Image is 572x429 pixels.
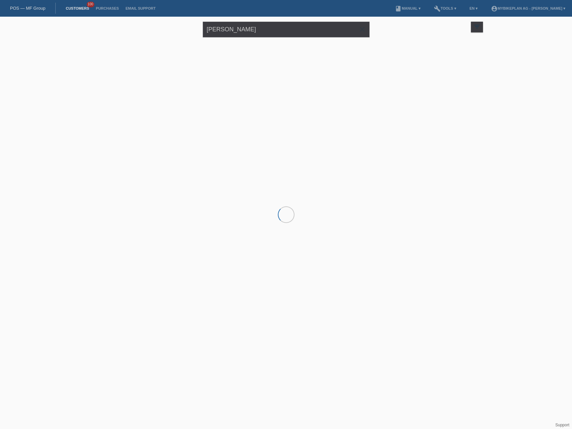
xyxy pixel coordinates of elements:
[392,6,424,10] a: bookManual ▾
[87,2,95,7] span: 100
[10,6,45,11] a: POS — MF Group
[62,6,92,10] a: Customers
[92,6,122,10] a: Purchases
[122,6,159,10] a: Email Support
[473,23,481,30] i: filter_list
[434,5,441,12] i: build
[395,5,402,12] i: book
[488,6,569,10] a: account_circleMybikeplan AG - [PERSON_NAME] ▾
[555,423,569,427] a: Support
[203,22,370,37] input: Search...
[491,5,498,12] i: account_circle
[466,6,481,10] a: EN ▾
[358,25,366,33] i: close
[431,6,460,10] a: buildTools ▾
